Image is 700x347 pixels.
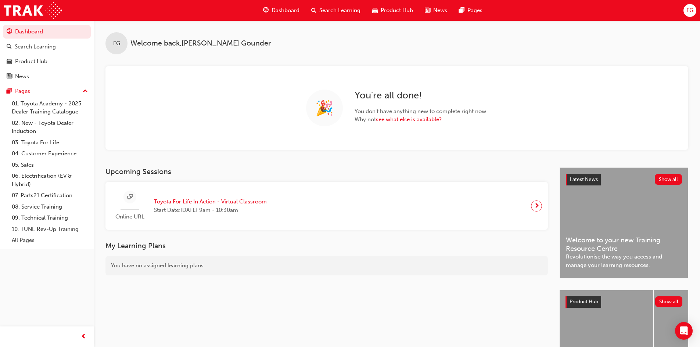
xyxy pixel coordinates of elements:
button: Show all [655,296,683,307]
a: search-iconSearch Learning [305,3,366,18]
span: Revolutionise the way you access and manage your learning resources. [566,253,682,269]
span: next-icon [534,201,539,211]
span: Product Hub [570,299,598,305]
a: Online URLToyota For Life In Action - Virtual ClassroomStart Date:[DATE] 9am - 10:30am [111,188,542,224]
a: guage-iconDashboard [257,3,305,18]
a: 04. Customer Experience [9,148,91,159]
a: see what else is available? [376,116,442,123]
span: FG [686,6,693,15]
h2: You ' re all done! [355,90,488,101]
a: 03. Toyota For Life [9,137,91,148]
span: pages-icon [459,6,464,15]
a: News [3,70,91,83]
span: prev-icon [81,332,86,341]
a: 08. Service Training [9,201,91,213]
h3: My Learning Plans [105,242,548,250]
h3: Upcoming Sessions [105,167,548,176]
a: All Pages [9,235,91,246]
a: Dashboard [3,25,91,39]
span: Why not [355,115,488,124]
div: Pages [15,87,30,95]
a: 01. Toyota Academy - 2025 Dealer Training Catalogue [9,98,91,118]
a: 09. Technical Training [9,212,91,224]
a: pages-iconPages [453,3,488,18]
div: Product Hub [15,57,47,66]
span: car-icon [372,6,378,15]
span: Online URL [111,213,148,221]
a: 02. New - Toyota Dealer Induction [9,118,91,137]
span: 🎉 [315,104,334,112]
a: 10. TUNE Rev-Up Training [9,224,91,235]
a: Search Learning [3,40,91,54]
span: Search Learning [319,6,360,15]
button: Show all [655,174,682,185]
span: Dashboard [272,6,299,15]
span: news-icon [425,6,430,15]
span: Latest News [570,176,598,182]
span: sessionType_ONLINE_URL-icon [127,193,133,202]
a: car-iconProduct Hub [366,3,419,18]
span: You don ' t have anything new to complete right now. [355,107,488,116]
span: guage-icon [263,6,269,15]
span: Welcome back , [PERSON_NAME] Gounder [130,39,271,48]
a: 05. Sales [9,159,91,171]
div: Open Intercom Messenger [675,322,693,340]
span: pages-icon [7,88,12,95]
a: Latest NewsShow allWelcome to your new Training Resource CentreRevolutionise the way you access a... [560,167,688,278]
a: Product HubShow all [566,296,682,308]
span: car-icon [7,58,12,65]
button: DashboardSearch LearningProduct HubNews [3,24,91,84]
span: News [433,6,447,15]
span: Welcome to your new Training Resource Centre [566,236,682,253]
span: news-icon [7,73,12,80]
a: Product Hub [3,55,91,68]
img: Trak [4,2,62,19]
a: news-iconNews [419,3,453,18]
span: Toyota For Life In Action - Virtual Classroom [154,198,267,206]
span: guage-icon [7,29,12,35]
span: Pages [467,6,482,15]
div: News [15,72,29,81]
a: Latest NewsShow all [566,174,682,185]
a: 07. Parts21 Certification [9,190,91,201]
span: search-icon [311,6,316,15]
span: Product Hub [381,6,413,15]
div: Search Learning [15,43,56,51]
div: You have no assigned learning plans [105,256,548,275]
span: Start Date: [DATE] 9am - 10:30am [154,206,267,214]
span: search-icon [7,44,12,50]
span: FG [113,39,120,48]
span: up-icon [83,87,88,96]
button: Pages [3,84,91,98]
button: FG [683,4,696,17]
a: 06. Electrification (EV & Hybrid) [9,170,91,190]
